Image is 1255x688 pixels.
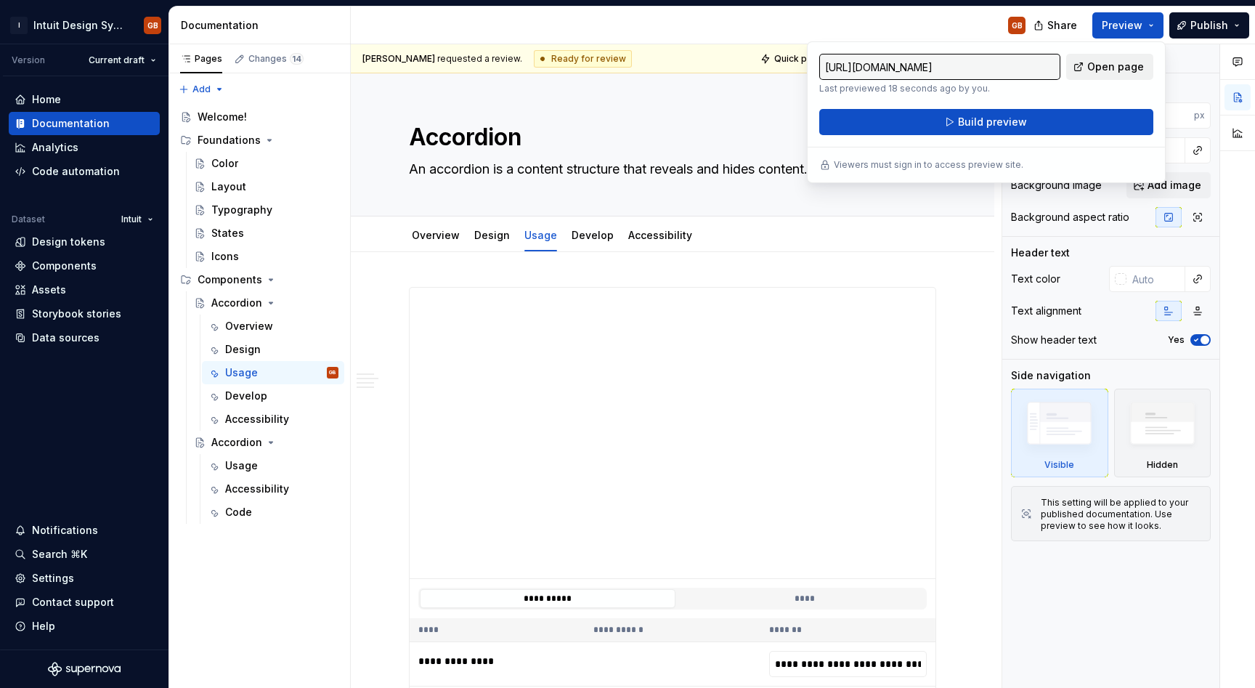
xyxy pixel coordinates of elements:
div: Ready for review [534,50,632,68]
button: Current draft [82,50,163,70]
button: Add [174,79,229,100]
div: Components [198,272,262,287]
div: Show header text [1011,333,1097,347]
span: Preview [1102,18,1142,33]
p: px [1194,110,1205,121]
a: Develop [202,384,344,408]
span: Intuit [121,214,142,225]
div: Data sources [32,331,99,345]
a: Accessibility [202,477,344,501]
div: Usage [225,365,258,380]
div: Settings [32,571,74,586]
button: Search ⌘K [9,543,160,566]
a: Settings [9,567,160,590]
div: Notifications [32,523,98,538]
div: Welcome! [198,110,247,124]
div: Background aspect ratio [1011,210,1129,224]
div: Components [32,259,97,273]
input: Auto [1138,102,1194,129]
p: Last previewed 18 seconds ago by you. [819,83,1060,94]
a: Develop [572,229,614,241]
div: Design [225,342,261,357]
a: Accessibility [628,229,692,241]
button: Notifications [9,519,160,542]
a: Welcome! [174,105,344,129]
div: Components [174,268,344,291]
div: Accordion [211,435,262,450]
div: Background image [1011,178,1102,193]
div: Overview [225,319,273,333]
a: Accordion [188,431,344,454]
div: Dataset [12,214,45,225]
div: Develop [225,389,267,403]
div: Develop [566,219,620,250]
a: Color [188,152,344,175]
div: Home [32,92,61,107]
div: Hidden [1147,459,1178,471]
button: Add image [1126,172,1211,198]
a: Data sources [9,326,160,349]
div: Visible [1011,389,1108,477]
span: Quick preview [774,53,837,65]
input: Auto [1126,266,1185,292]
div: Accordion [211,296,262,310]
div: Version [12,54,45,66]
div: Overview [406,219,466,250]
a: Typography [188,198,344,222]
a: Code automation [9,160,160,183]
div: Code [225,505,252,519]
div: States [211,226,244,240]
a: Accessibility [202,408,344,431]
div: Usage [519,219,563,250]
div: GB [1012,20,1023,31]
span: Open page [1087,60,1144,74]
div: Layout [211,179,246,194]
svg: Supernova Logo [48,662,121,676]
div: Text alignment [1011,304,1081,318]
button: Preview [1092,12,1163,39]
textarea: Accordion [406,120,933,155]
button: Share [1026,12,1087,39]
button: IIntuit Design SystemGB [3,9,166,41]
a: Design [202,338,344,361]
div: Search ⌘K [32,547,87,562]
p: Viewers must sign in to access preview site. [834,159,1023,171]
a: States [188,222,344,245]
div: Code automation [32,164,120,179]
span: Publish [1190,18,1228,33]
div: Hidden [1114,389,1211,477]
a: Layout [188,175,344,198]
div: Foundations [198,133,261,147]
div: Typography [211,203,272,217]
a: Overview [412,229,460,241]
div: Accessibility [225,482,289,496]
a: Analytics [9,136,160,159]
div: Side navigation [1011,368,1091,383]
button: Intuit [115,209,160,230]
a: Documentation [9,112,160,135]
a: Assets [9,278,160,301]
div: Contact support [32,595,114,610]
textarea: An accordion is a content structure that reveals and hides content. [406,158,933,181]
span: 14 [290,53,304,65]
span: [PERSON_NAME] [362,53,435,64]
a: Home [9,88,160,111]
a: Components [9,254,160,278]
a: Icons [188,245,344,268]
label: Yes [1168,334,1185,346]
span: Build preview [958,115,1027,129]
div: GB [147,20,158,31]
div: Documentation [32,116,110,131]
button: Help [9,615,160,638]
div: I [10,17,28,34]
div: Assets [32,283,66,297]
span: Add [192,84,211,95]
div: Pages [180,53,222,65]
div: Changes [248,53,304,65]
div: Foundations [174,129,344,152]
button: Quick preview [756,49,843,69]
span: requested a review. [362,53,522,65]
button: Publish [1169,12,1249,39]
div: Icons [211,249,239,264]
